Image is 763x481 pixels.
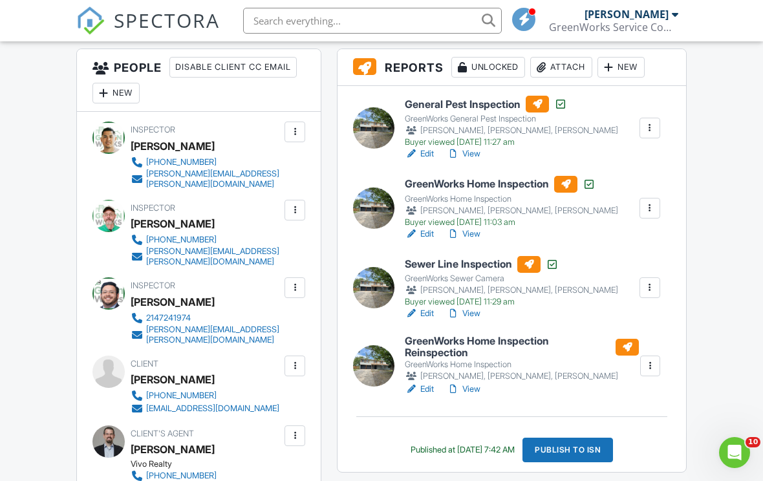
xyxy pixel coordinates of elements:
[405,383,434,396] a: Edit
[411,445,515,455] div: Published at [DATE] 7:42 AM
[131,125,175,134] span: Inspector
[131,169,281,189] a: [PERSON_NAME][EMAIL_ADDRESS][PERSON_NAME][DOMAIN_NAME]
[131,440,215,459] div: [PERSON_NAME]
[131,203,175,213] span: Inspector
[405,336,638,358] h6: GreenWorks Home Inspection Reinspection
[447,147,480,160] a: View
[76,6,105,35] img: The Best Home Inspection Software - Spectora
[405,256,618,273] h6: Sewer Line Inspection
[146,157,217,167] div: [PHONE_NUMBER]
[585,8,669,21] div: [PERSON_NAME]
[146,390,217,401] div: [PHONE_NUMBER]
[243,8,502,34] input: Search everything...
[131,292,215,312] div: [PERSON_NAME]
[114,6,220,34] span: SPECTORA
[405,194,618,204] div: GreenWorks Home Inspection
[405,96,618,112] h6: General Pest Inspection
[131,156,281,169] a: [PHONE_NUMBER]
[549,21,678,34] div: GreenWorks Service Company
[131,281,175,290] span: Inspector
[405,176,618,193] h6: GreenWorks Home Inspection
[405,228,434,240] a: Edit
[131,389,279,402] a: [PHONE_NUMBER]
[131,246,281,267] a: [PERSON_NAME][EMAIL_ADDRESS][PERSON_NAME][DOMAIN_NAME]
[405,204,618,217] div: [PERSON_NAME], [PERSON_NAME], [PERSON_NAME]
[131,370,215,389] div: [PERSON_NAME]
[131,429,194,438] span: Client's Agent
[338,49,686,86] h3: Reports
[131,359,158,369] span: Client
[77,49,321,112] h3: People
[447,307,480,320] a: View
[146,471,217,481] div: [PHONE_NUMBER]
[146,246,281,267] div: [PERSON_NAME][EMAIL_ADDRESS][PERSON_NAME][DOMAIN_NAME]
[405,359,638,370] div: GreenWorks Home Inspection
[530,57,592,78] div: Attach
[405,284,618,297] div: [PERSON_NAME], [PERSON_NAME], [PERSON_NAME]
[146,169,281,189] div: [PERSON_NAME][EMAIL_ADDRESS][PERSON_NAME][DOMAIN_NAME]
[405,273,618,284] div: GreenWorks Sewer Camera
[92,83,140,103] div: New
[146,313,191,323] div: 2147241974
[405,96,618,147] a: General Pest Inspection GreenWorks General Pest Inspection [PERSON_NAME], [PERSON_NAME], [PERSON_...
[522,438,613,462] div: Publish to ISN
[405,137,618,147] div: Buyer viewed [DATE] 11:27 am
[405,124,618,137] div: [PERSON_NAME], [PERSON_NAME], [PERSON_NAME]
[169,57,297,78] div: Disable Client CC Email
[405,370,638,383] div: [PERSON_NAME], [PERSON_NAME], [PERSON_NAME]
[131,312,281,325] a: 2147241974
[131,233,281,246] a: [PHONE_NUMBER]
[451,57,525,78] div: Unlocked
[447,383,480,396] a: View
[131,325,281,345] a: [PERSON_NAME][EMAIL_ADDRESS][PERSON_NAME][DOMAIN_NAME]
[131,402,279,415] a: [EMAIL_ADDRESS][DOMAIN_NAME]
[405,307,434,320] a: Edit
[76,17,220,45] a: SPECTORA
[131,136,215,156] div: [PERSON_NAME]
[447,228,480,240] a: View
[405,217,618,228] div: Buyer viewed [DATE] 11:03 am
[405,176,618,228] a: GreenWorks Home Inspection GreenWorks Home Inspection [PERSON_NAME], [PERSON_NAME], [PERSON_NAME]...
[146,235,217,245] div: [PHONE_NUMBER]
[146,403,279,414] div: [EMAIL_ADDRESS][DOMAIN_NAME]
[719,437,750,468] iframe: Intercom live chat
[405,297,618,307] div: Buyer viewed [DATE] 11:29 am
[405,114,618,124] div: GreenWorks General Pest Inspection
[131,459,290,469] div: Vivo Realty
[597,57,645,78] div: New
[131,214,215,233] div: [PERSON_NAME]
[405,147,434,160] a: Edit
[405,256,618,308] a: Sewer Line Inspection GreenWorks Sewer Camera [PERSON_NAME], [PERSON_NAME], [PERSON_NAME] Buyer v...
[746,437,760,447] span: 10
[146,325,281,345] div: [PERSON_NAME][EMAIL_ADDRESS][PERSON_NAME][DOMAIN_NAME]
[405,336,638,383] a: GreenWorks Home Inspection Reinspection GreenWorks Home Inspection [PERSON_NAME], [PERSON_NAME], ...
